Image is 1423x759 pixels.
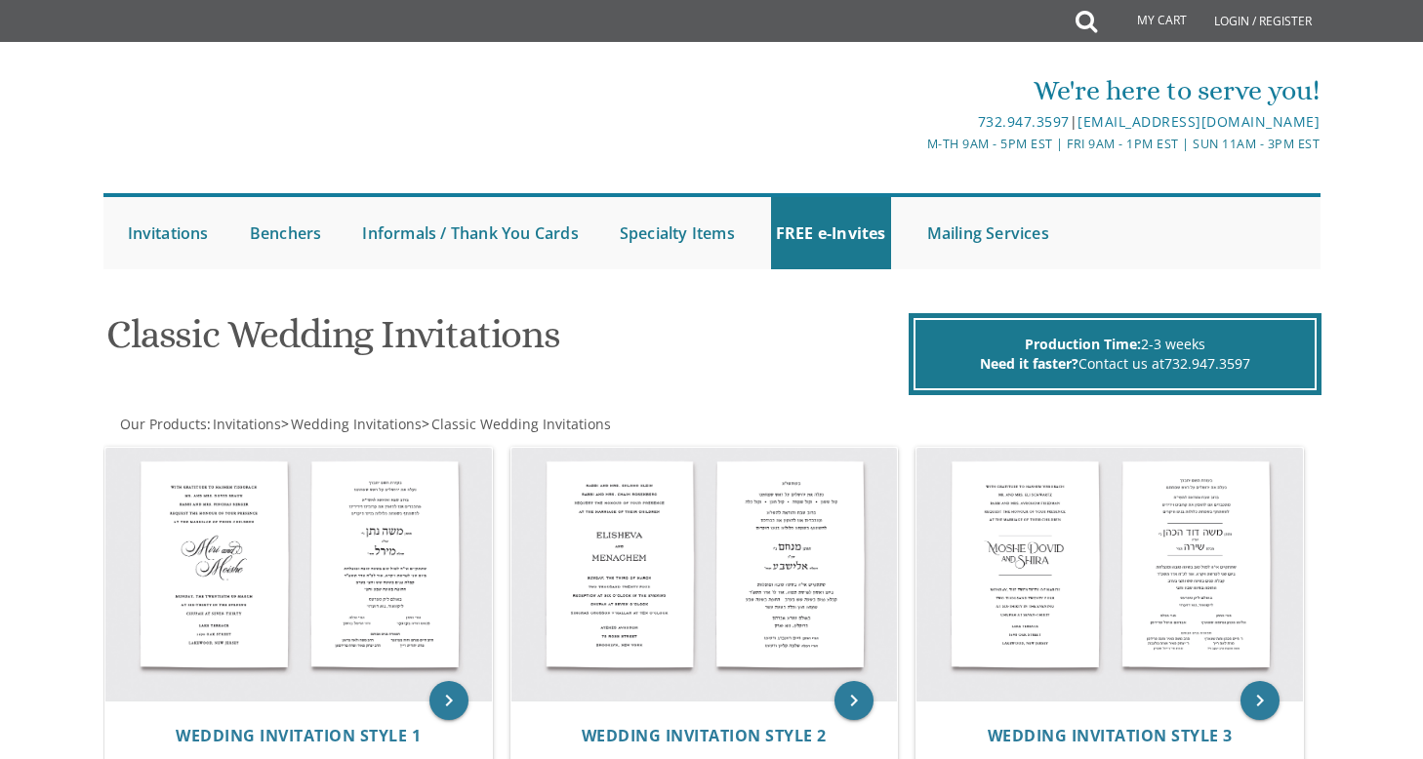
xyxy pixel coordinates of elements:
a: keyboard_arrow_right [1240,681,1280,720]
span: Production Time: [1025,335,1141,353]
span: > [422,415,611,433]
a: FREE e-Invites [771,197,891,269]
img: Wedding Invitation Style 1 [105,448,492,701]
a: [EMAIL_ADDRESS][DOMAIN_NAME] [1077,112,1320,131]
a: My Cart [1095,2,1200,41]
a: Wedding Invitation Style 1 [176,727,421,745]
a: Wedding Invitations [289,415,422,433]
a: Mailing Services [922,197,1054,269]
a: Wedding Invitation Style 3 [988,727,1233,745]
span: Invitations [213,415,281,433]
a: Classic Wedding Invitations [429,415,611,433]
a: Invitations [123,197,214,269]
span: Need it faster? [980,354,1078,373]
span: Wedding Invitation Style 2 [582,725,827,746]
a: Benchers [245,197,327,269]
a: Wedding Invitation Style 2 [582,727,827,745]
span: Wedding Invitation Style 1 [176,725,421,746]
div: 2-3 weeks Contact us at [914,318,1317,390]
span: Wedding Invitations [291,415,422,433]
a: 732.947.3597 [1164,354,1250,373]
div: : [103,415,712,434]
div: | [509,110,1320,134]
a: keyboard_arrow_right [429,681,468,720]
a: Our Products [118,415,207,433]
a: 732.947.3597 [978,112,1070,131]
img: Wedding Invitation Style 2 [511,448,898,701]
a: keyboard_arrow_right [834,681,874,720]
a: Specialty Items [615,197,740,269]
span: Wedding Invitation Style 3 [988,725,1233,746]
a: Invitations [211,415,281,433]
div: We're here to serve you! [509,71,1320,110]
span: > [281,415,422,433]
div: M-Th 9am - 5pm EST | Fri 9am - 1pm EST | Sun 11am - 3pm EST [509,134,1320,154]
a: Informals / Thank You Cards [357,197,583,269]
h1: Classic Wedding Invitations [106,313,903,371]
span: Classic Wedding Invitations [431,415,611,433]
img: Wedding Invitation Style 3 [916,448,1303,701]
